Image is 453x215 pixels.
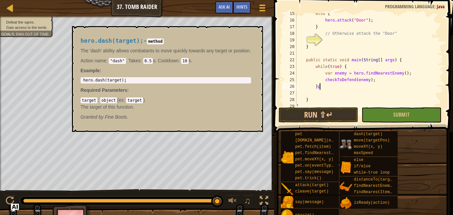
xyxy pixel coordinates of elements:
em: Fine Boots. [81,114,128,120]
code: 0.5 [143,58,153,64]
span: name [94,58,106,63]
p: The target of this function. [81,104,251,110]
span: Required Parameters [81,87,127,93]
span: Action [81,58,94,63]
code: "dash" [109,58,126,64]
h4: - [81,38,251,44]
p: The 'dash' ability allows combatants to move quickly towards any target or position. [81,47,251,54]
span: Takes [128,58,141,63]
span: Cooldown [158,58,178,63]
span: s. [127,58,157,63]
strong: : [81,68,101,73]
span: : [178,58,181,63]
span: : [97,97,100,103]
span: s. [157,58,192,63]
span: : [141,58,143,63]
code: object [100,97,117,103]
code: target [126,97,143,103]
div: ( ) [81,97,251,110]
span: : [127,87,129,93]
span: : [106,58,109,63]
span: hero.dash(target); [81,37,144,44]
span: Granted by [81,114,105,120]
span: ex [119,97,124,103]
span: Example [81,68,100,73]
code: 10 [181,58,188,64]
code: target [81,97,97,103]
code: method [147,38,164,44]
span: : [124,97,126,103]
span: . [81,58,127,63]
